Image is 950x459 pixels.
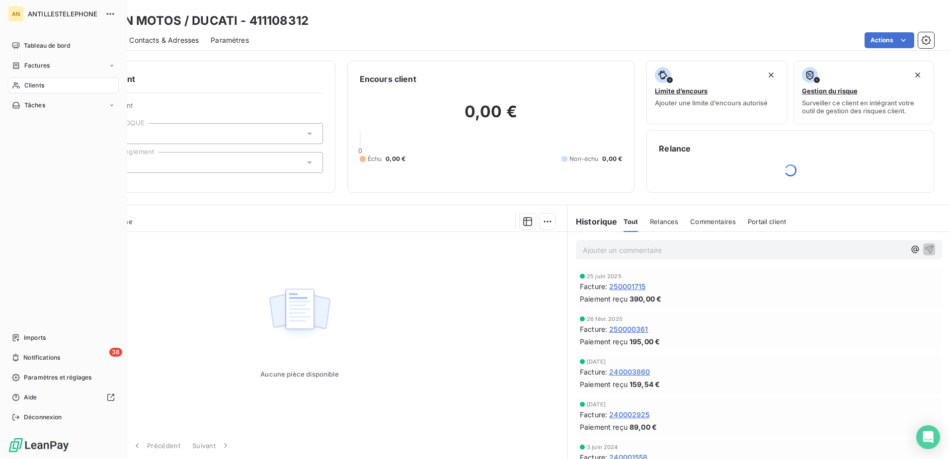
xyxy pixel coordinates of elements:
[802,99,926,115] span: Surveiller ce client en intégrant votre outil de gestion des risques client.
[587,444,618,450] span: 3 juin 2024
[24,373,91,382] span: Paramètres et réglages
[24,61,50,70] span: Factures
[260,370,338,378] span: Aucune pièce disponible
[587,316,623,322] span: 26 févr. 2025
[659,143,922,154] h6: Relance
[580,336,628,347] span: Paiement reçu
[609,324,648,334] span: 250000361
[587,273,622,279] span: 25 juin 2025
[650,218,678,226] span: Relances
[24,101,45,110] span: Tâches
[690,218,736,226] span: Commentaires
[569,154,598,163] span: Non-échu
[360,102,623,132] h2: 0,00 €
[580,367,607,377] span: Facture :
[602,154,622,163] span: 0,00 €
[580,294,628,304] span: Paiement reçu
[80,101,323,115] span: Propriétés Client
[386,154,405,163] span: 0,00 €
[580,281,607,292] span: Facture :
[24,413,62,422] span: Déconnexion
[865,32,914,48] button: Actions
[360,73,416,85] h6: Encours client
[186,435,237,456] button: Suivant
[211,35,249,45] span: Paramètres
[24,393,37,402] span: Aide
[609,409,649,420] span: 240002925
[655,99,768,107] span: Ajouter une limite d’encours autorisé
[8,389,119,405] a: Aide
[609,367,650,377] span: 240003860
[368,154,382,163] span: Échu
[568,216,618,228] h6: Historique
[109,348,122,357] span: 38
[126,435,186,456] button: Précédent
[646,61,787,124] button: Limite d’encoursAjouter une limite d’encours autorisé
[587,401,606,407] span: [DATE]
[129,35,199,45] span: Contacts & Adresses
[630,379,660,389] span: 159,54 €
[60,73,323,85] h6: Informations client
[580,324,607,334] span: Facture :
[8,6,24,22] div: AN
[87,12,309,30] h3: KAIZEN MOTOS / DUCATI - 411108312
[587,359,606,365] span: [DATE]
[358,147,362,154] span: 0
[655,87,708,95] span: Limite d’encours
[609,281,645,292] span: 250001715
[24,333,46,342] span: Imports
[624,218,638,226] span: Tout
[748,218,786,226] span: Portail client
[802,87,858,95] span: Gestion du risque
[630,294,661,304] span: 390,00 €
[630,422,657,432] span: 89,00 €
[24,81,44,90] span: Clients
[580,422,628,432] span: Paiement reçu
[916,425,940,449] div: Open Intercom Messenger
[630,336,660,347] span: 195,00 €
[580,379,628,389] span: Paiement reçu
[8,437,70,453] img: Logo LeanPay
[580,409,607,420] span: Facture :
[268,283,331,345] img: Empty state
[23,353,60,362] span: Notifications
[793,61,934,124] button: Gestion du risqueSurveiller ce client en intégrant votre outil de gestion des risques client.
[24,41,70,50] span: Tableau de bord
[28,10,99,18] span: ANTILLESTELEPHONE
